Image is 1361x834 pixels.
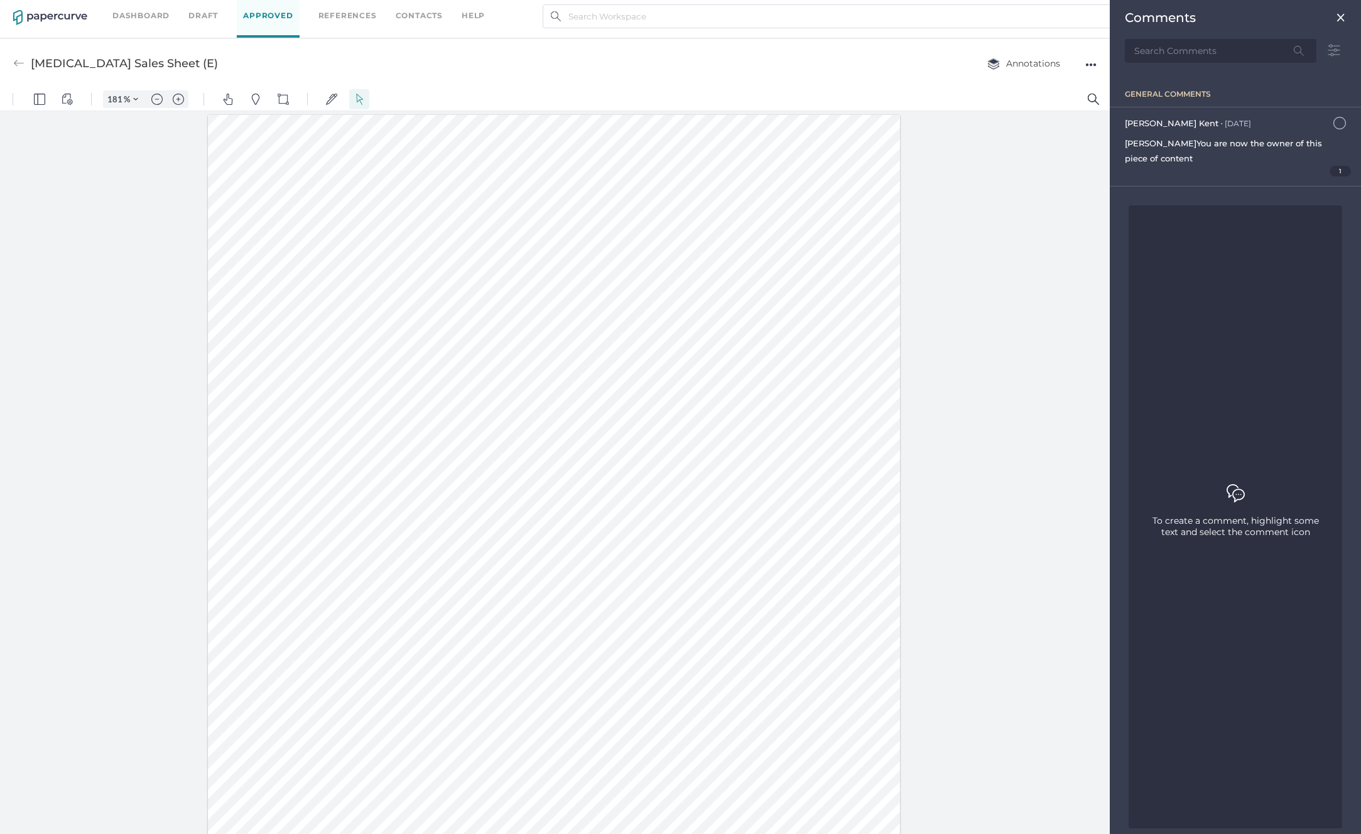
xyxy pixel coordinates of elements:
img: sort-filter-icon.84b2c6ed.svg [1322,38,1346,63]
div: ●●● [1085,56,1097,73]
a: Contacts [396,9,443,23]
a: References [318,9,377,23]
button: Panel [30,1,50,21]
button: View Controls [57,1,77,21]
a: Draft [188,9,218,23]
button: Signatures [322,1,342,21]
img: close.2bdd4758.png [1336,13,1346,23]
img: default-sign.svg [326,6,337,17]
img: back-arrow-grey.72011ae3.svg [13,58,24,69]
a: Dashboard [112,9,170,23]
div: Comments [1125,10,1196,25]
span: [PERSON_NAME] Kent [1125,118,1218,128]
div: [DATE] [1225,119,1251,128]
img: chevron.svg [133,9,138,14]
img: default-pan.svg [222,6,234,17]
span: To create a comment, highlight some text and select the comment icon [1151,515,1320,538]
img: comments-panel-icon.5d3eae20.svg [1227,484,1245,502]
input: Search Comments [1125,39,1316,63]
img: default-minus.svg [151,6,163,17]
img: search.bf03fe8b.svg [551,11,561,21]
div: ● [1221,122,1222,125]
div: help [462,9,485,23]
span: You are now the owner of this piece of content [1125,138,1322,163]
div: general comments [1125,89,1361,99]
img: papercurve-logo-colour.7244d18c.svg [13,10,87,25]
button: Annotations [975,51,1073,75]
input: Search Workspace [543,4,1113,28]
button: Select [349,1,369,21]
img: default-leftsidepanel.svg [34,6,45,17]
div: [MEDICAL_DATA] Sales Sheet (E) [31,51,218,75]
img: annotation-layers.cc6d0e6b.svg [987,58,1000,70]
img: default-pin.svg [250,6,261,17]
span: % [124,6,130,16]
img: default-viewcontrols.svg [62,6,73,17]
button: Search [1083,1,1103,21]
span: [PERSON_NAME] [1125,138,1196,148]
button: Pins [246,1,266,21]
img: default-magnifying-glass.svg [1088,6,1099,17]
button: Zoom in [168,3,188,20]
span: Annotations [987,58,1060,69]
img: icn-comment-not-resolved.7e303350.svg [1333,117,1346,129]
span: 1 [1330,166,1352,176]
button: Zoom out [147,3,167,20]
img: default-plus.svg [173,6,184,17]
img: default-select.svg [354,6,365,17]
button: Shapes [273,1,293,21]
button: Zoom Controls [126,3,146,20]
button: Pan [218,1,238,21]
input: Set zoom [104,6,124,17]
img: shapes-icon.svg [278,6,289,17]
